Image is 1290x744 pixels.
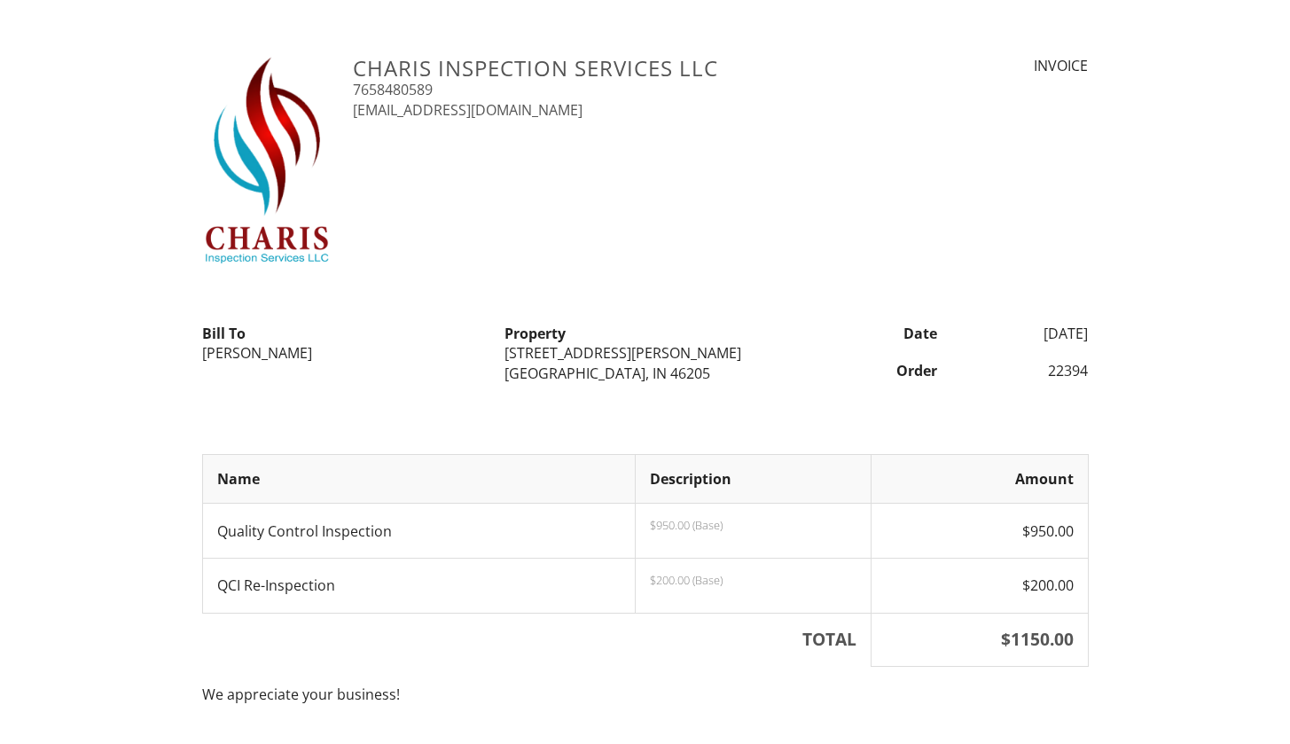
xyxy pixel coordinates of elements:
h3: Charis Inspection Services LLC [353,56,861,80]
div: Date [796,324,948,343]
p: $950.00 (Base) [650,518,856,532]
div: [DATE] [948,324,1099,343]
div: [GEOGRAPHIC_DATA], IN 46205 [504,364,786,383]
a: 7658480589 [353,80,433,99]
th: TOTAL [202,613,872,666]
div: [PERSON_NAME] [202,343,483,363]
td: $950.00 [872,504,1088,559]
p: We appreciate your business! [202,685,1089,704]
div: 22394 [948,361,1099,380]
th: Description [636,454,872,503]
span: QCI Re-Inspection [217,576,335,595]
th: Name [202,454,636,503]
strong: Property [504,324,566,343]
th: Amount [872,454,1088,503]
a: [EMAIL_ADDRESS][DOMAIN_NAME] [353,100,582,120]
p: $200.00 (Base) [650,573,856,587]
td: $200.00 [872,559,1088,614]
span: Quality Control Inspection [217,521,392,541]
img: New_CHARIS_LOGO_low_resolution.png [202,56,332,263]
strong: Bill To [202,324,246,343]
div: INVOICE [882,56,1088,75]
div: Order [796,361,948,380]
div: [STREET_ADDRESS][PERSON_NAME] [504,343,786,363]
th: $1150.00 [872,613,1088,666]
